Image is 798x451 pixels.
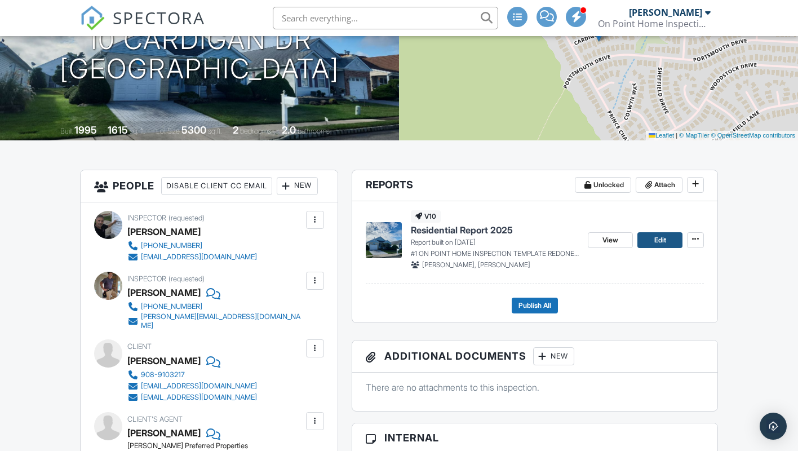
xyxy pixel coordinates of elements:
a: [PHONE_NUMBER] [127,240,257,251]
span: SPECTORA [113,6,205,29]
div: 2.0 [282,124,296,136]
span: Lot Size [156,127,180,135]
img: The Best Home Inspection Software - Spectora [80,6,105,30]
span: Inspector [127,214,166,222]
div: [PERSON_NAME] [127,284,201,301]
a: [PERSON_NAME][EMAIL_ADDRESS][DOMAIN_NAME] [127,312,303,330]
span: Inspector [127,275,166,283]
span: bathrooms [298,127,330,135]
a: [EMAIL_ADDRESS][DOMAIN_NAME] [127,251,257,263]
span: (requested) [169,214,205,222]
div: 1615 [108,124,128,136]
div: [PERSON_NAME] [629,7,702,18]
a: Leaflet [649,132,674,139]
a: [PERSON_NAME] [127,425,201,441]
div: 908-9103217 [141,370,185,379]
div: Open Intercom Messenger [760,413,787,440]
div: [EMAIL_ADDRESS][DOMAIN_NAME] [141,393,257,402]
div: [PERSON_NAME] Preferred Properties [127,441,266,450]
input: Search everything... [273,7,498,29]
a: [EMAIL_ADDRESS][DOMAIN_NAME] [127,392,257,403]
div: [EMAIL_ADDRESS][DOMAIN_NAME] [141,253,257,262]
span: Client's Agent [127,415,183,423]
span: sq. ft. [130,127,145,135]
h3: People [81,170,338,202]
a: © OpenStreetMap contributors [711,132,795,139]
a: SPECTORA [80,15,205,39]
div: 1995 [74,124,97,136]
p: There are no attachments to this inspection. [366,381,704,393]
span: | [676,132,677,139]
div: [PERSON_NAME] [127,352,201,369]
div: [EMAIL_ADDRESS][DOMAIN_NAME] [141,382,257,391]
a: [EMAIL_ADDRESS][DOMAIN_NAME] [127,381,257,392]
span: bedrooms [240,127,271,135]
div: [PHONE_NUMBER] [141,302,202,311]
div: [PHONE_NUMBER] [141,241,202,250]
span: sq.ft. [208,127,222,135]
div: [PERSON_NAME] [127,223,201,240]
div: 2 [233,124,238,136]
div: On Point Home Inspection Services [598,18,711,29]
h1: 10 Cardigan Dr [GEOGRAPHIC_DATA] [60,25,339,85]
div: Disable Client CC Email [161,177,272,195]
a: 908-9103217 [127,369,257,381]
div: 5300 [181,124,206,136]
div: New [533,347,574,365]
h3: Additional Documents [352,341,718,373]
span: Built [60,127,73,135]
a: [PHONE_NUMBER] [127,301,303,312]
span: (requested) [169,275,205,283]
a: © MapTiler [679,132,710,139]
div: [PERSON_NAME][EMAIL_ADDRESS][DOMAIN_NAME] [141,312,303,330]
div: New [277,177,318,195]
span: Client [127,342,152,351]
